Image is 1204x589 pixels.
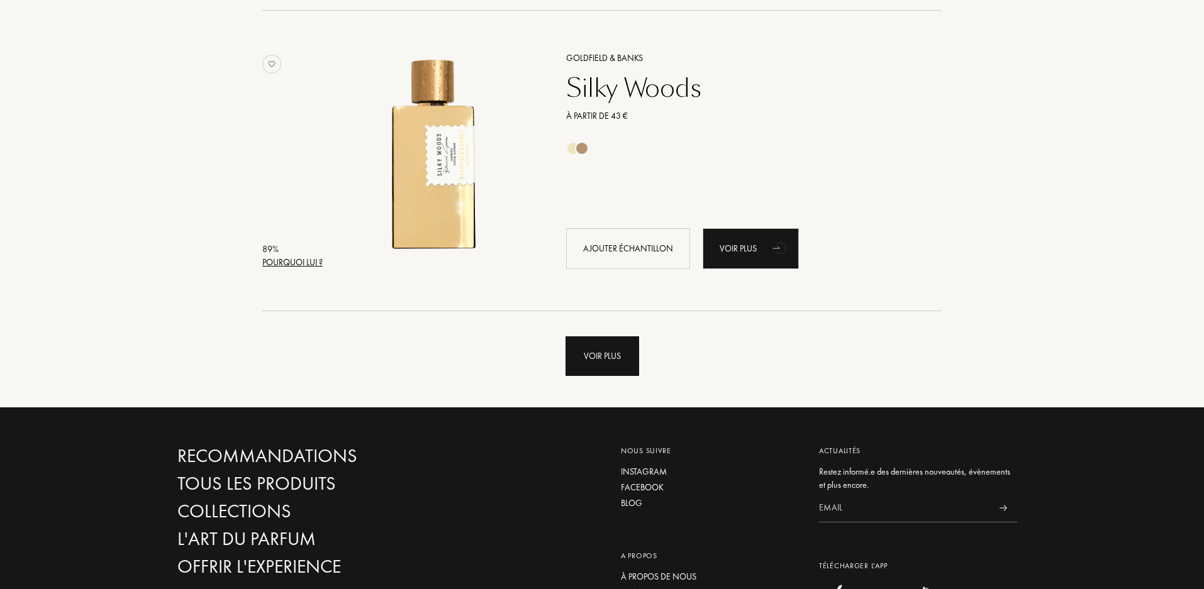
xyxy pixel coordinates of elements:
[621,497,800,510] a: Blog
[177,445,448,467] a: Recommandations
[621,481,800,494] a: Facebook
[703,228,799,269] div: Voir plus
[999,505,1007,511] img: news_send.svg
[819,560,1017,571] div: Télécharger L’app
[819,465,1017,492] div: Restez informé.e des dernières nouveautés, évènements et plus encore.
[621,570,800,583] a: À propos de nous
[566,228,690,269] div: Ajouter échantillon
[621,465,800,478] a: Instagram
[557,109,923,123] a: À partir de 43 €
[819,494,989,522] input: Email
[566,336,639,376] div: Voir plus
[177,473,448,495] a: Tous les produits
[262,55,281,74] img: no_like_p.png
[262,243,323,256] div: 89 %
[557,52,923,65] a: Goldfield & Banks
[177,528,448,550] a: L'Art du Parfum
[621,445,800,456] div: Nous suivre
[177,556,448,578] a: Offrir l'experience
[819,445,1017,456] div: Actualités
[262,256,323,269] div: Pourquoi lui ?
[557,73,923,103] a: Silky Woods
[621,550,800,561] div: A propos
[327,36,547,283] a: Silky Woods Goldfield & Banks
[703,228,799,269] a: Voir plusanimation
[177,500,448,522] a: Collections
[768,235,793,260] div: animation
[327,50,537,259] img: Silky Woods Goldfield & Banks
